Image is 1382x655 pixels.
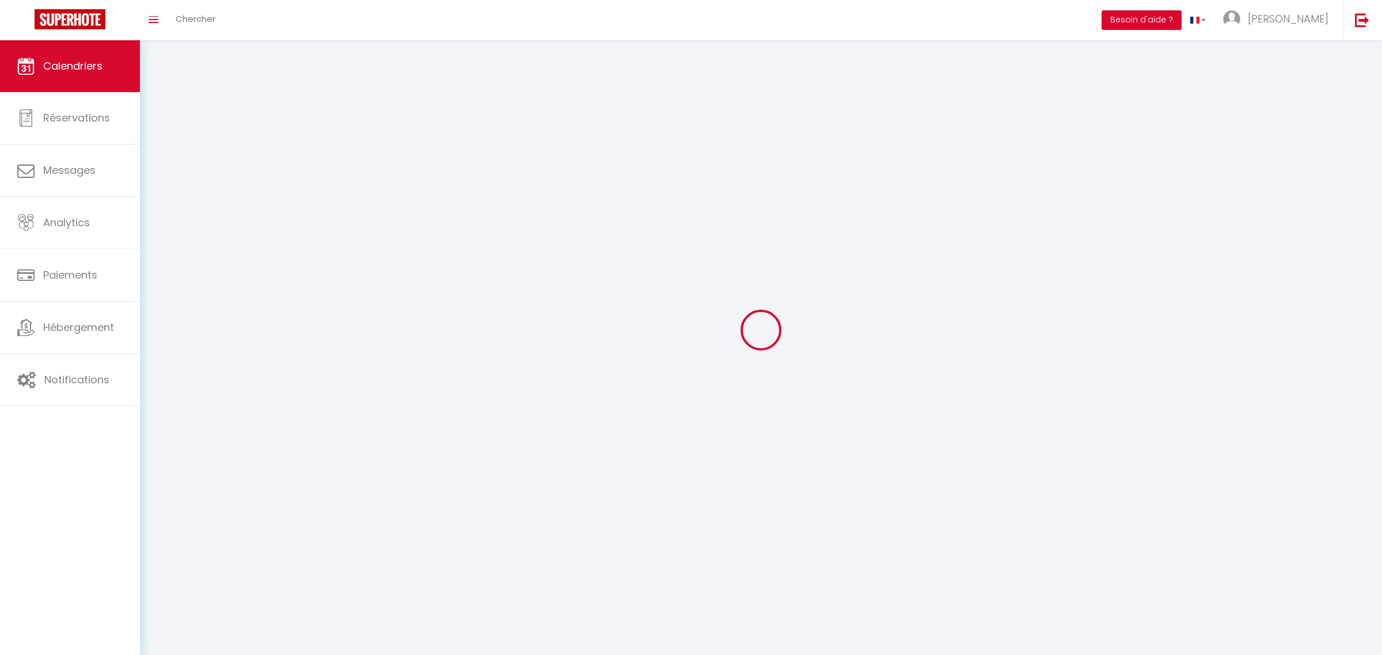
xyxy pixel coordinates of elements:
span: Notifications [44,372,109,387]
img: Super Booking [35,9,105,29]
img: ... [1223,10,1240,28]
span: [PERSON_NAME] [1248,12,1328,26]
span: Analytics [43,215,90,230]
span: Réservations [43,111,110,125]
span: Hébergement [43,320,114,334]
span: Paiements [43,268,97,282]
img: logout [1355,13,1369,27]
span: Chercher [176,13,215,25]
span: Messages [43,163,96,177]
span: Calendriers [43,59,102,73]
button: Besoin d'aide ? [1102,10,1182,30]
